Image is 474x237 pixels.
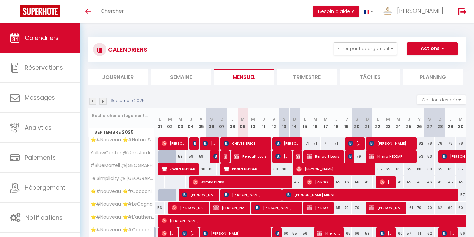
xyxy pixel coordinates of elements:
[417,95,466,104] button: Gestion des prix
[300,108,310,137] th: 15
[348,137,362,150] span: [PERSON_NAME]
[456,202,466,214] div: 60
[313,6,359,17] button: Besoin d'aide ?
[438,116,442,122] abbr: D
[414,163,424,175] div: 80
[414,202,424,214] div: 70
[445,176,456,188] div: 45
[352,150,362,163] div: 79
[307,176,331,188] span: [PERSON_NAME]
[224,150,227,163] span: [PERSON_NAME]
[214,69,274,85] li: Mensuel
[396,116,400,122] abbr: M
[25,93,55,102] span: Messages
[186,108,196,137] th: 04
[456,163,466,175] div: 65
[424,137,435,150] div: 78
[362,176,372,188] div: 45
[210,116,213,122] abbr: S
[159,116,161,122] abbr: L
[275,150,289,163] span: [PERSON_NAME]
[25,183,65,192] span: Hébergement
[90,215,156,220] span: ⭐️#Nouveau ⭐️#L'authentique ⭐️#Biendormiracognac ⭐️
[331,176,341,188] div: 45
[90,227,156,232] span: ⭐️#Nouveau ⭐️#Cocoon ⭐️#Biendormiracognac⭐️
[366,116,369,122] abbr: D
[456,137,466,150] div: 78
[397,7,443,15] span: [PERSON_NAME]
[190,116,192,122] abbr: J
[106,42,147,57] h3: CALENDRIERS
[168,116,172,122] abbr: M
[248,108,258,137] th: 10
[355,116,358,122] abbr: S
[445,108,456,137] th: 29
[286,189,453,201] span: [PERSON_NAME] MINNE
[289,176,300,188] div: 45
[435,137,445,150] div: 78
[175,150,185,163] div: 59
[428,116,431,122] abbr: S
[193,176,288,188] span: Bambo Diaby
[296,150,300,163] span: [PERSON_NAME]
[445,202,456,214] div: 60
[369,150,413,163] span: Kheira HEDDAR
[445,137,456,150] div: 78
[25,34,59,42] span: Calendriers
[407,42,458,55] button: Actions
[165,108,175,137] th: 02
[269,163,279,175] div: 80
[220,116,224,122] abbr: D
[458,7,467,15] img: logout
[178,116,182,122] abbr: M
[300,137,310,150] div: 71
[435,202,445,214] div: 62
[182,189,216,201] span: [PERSON_NAME]
[175,108,185,137] th: 03
[362,108,372,137] th: 21
[348,150,351,163] span: [PERSON_NAME]
[307,150,341,163] span: Renault Louis
[296,163,371,175] span: [PERSON_NAME]
[424,202,435,214] div: 70
[289,108,300,137] th: 14
[251,116,255,122] abbr: M
[340,69,400,85] li: Tâches
[213,150,217,163] span: D'Island [PERSON_NAME]
[404,108,414,137] th: 25
[196,150,206,163] div: 59
[206,108,217,137] th: 06
[324,116,328,122] abbr: M
[310,137,320,150] div: 71
[435,108,445,137] th: 28
[90,163,156,168] span: #BlueMartell @[GEOGRAPHIC_DATA]
[155,108,165,137] th: 01
[352,202,362,214] div: 70
[445,163,456,175] div: 65
[404,176,414,188] div: 45
[341,176,351,188] div: 46
[307,201,331,214] span: [PERSON_NAME]
[377,116,379,122] abbr: L
[341,202,351,214] div: 70
[369,137,413,150] span: [PERSON_NAME]
[403,69,463,85] li: Planning
[90,176,156,181] span: Le Simplicity @ [GEOGRAPHIC_DATA]
[90,189,156,194] span: ⭐️#Nouveau ⭐️#Cocooning ⭐️#Biendormiracognac⭐️
[321,108,331,137] th: 17
[237,108,248,137] th: 09
[414,108,424,137] th: 26
[331,202,341,214] div: 65
[331,137,341,150] div: 71
[408,116,410,122] abbr: J
[424,150,435,163] div: 53
[25,213,63,222] span: Notifications
[224,189,278,201] span: [PERSON_NAME]
[90,137,156,142] span: ⭐️#Nouveau ⭐️#Nature&Beauty ⭐️#Biendormiracognac ⭐️
[393,163,404,175] div: 65
[186,150,196,163] div: 59
[279,163,289,175] div: 80
[435,163,445,175] div: 65
[386,116,390,122] abbr: M
[414,176,424,188] div: 46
